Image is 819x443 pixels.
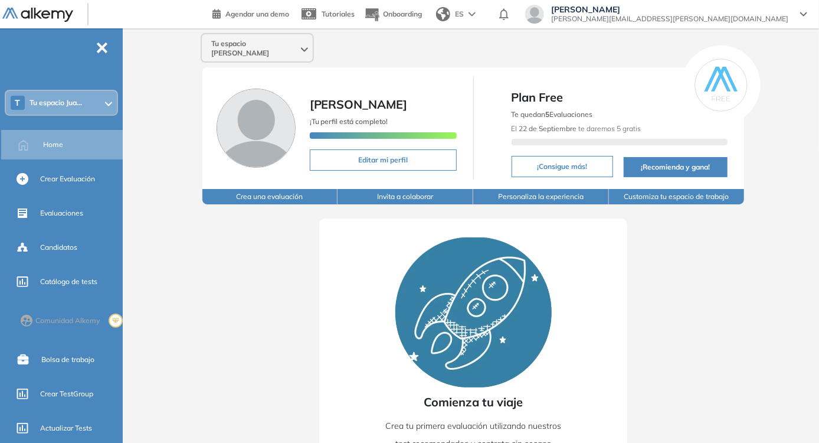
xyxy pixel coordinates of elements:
[519,124,577,133] b: 22 de Septiembre
[30,98,82,108] span: Tu espacio Jua...
[424,393,523,411] span: Comienza tu viaje
[546,110,550,119] b: 5
[40,276,97,287] span: Catálogo de tests
[455,9,464,19] span: ES
[624,157,728,177] button: ¡Recomienda y gana!
[40,174,95,184] span: Crear Evaluación
[512,156,614,177] button: ¡Consigue más!
[310,97,408,112] span: [PERSON_NAME]
[211,39,299,58] span: Tu espacio [PERSON_NAME]
[338,189,473,204] button: Invita a colaborar
[40,423,92,434] span: Actualizar Tests
[212,6,289,20] a: Agendar una demo
[41,354,94,365] span: Bolsa de trabajo
[15,98,21,108] span: T
[202,189,338,204] button: Crea una evaluación
[322,9,355,18] span: Tutoriales
[473,189,609,204] button: Personaliza la experiencia
[2,8,73,22] img: Logo
[551,14,788,24] span: [PERSON_NAME][EMAIL_ADDRESS][PERSON_NAME][DOMAIN_NAME]
[383,9,422,18] span: Onboarding
[225,9,289,18] span: Agendar una demo
[512,110,593,119] span: Te quedan Evaluaciones
[436,7,450,21] img: world
[395,237,552,387] img: Rocket
[469,12,476,17] img: arrow
[310,149,457,171] button: Editar mi perfil
[551,5,788,14] span: [PERSON_NAME]
[40,208,83,219] span: Evaluaciones
[40,242,77,253] span: Candidatos
[512,124,641,133] span: El te daremos 5 gratis
[310,117,388,126] span: ¡Tu perfil está completo!
[40,389,93,399] span: Crear TestGroup
[43,139,63,150] span: Home
[609,189,745,204] button: Customiza tu espacio de trabajo
[512,89,728,106] span: Plan Free
[364,2,422,27] button: Onboarding
[217,89,296,168] img: Foto de perfil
